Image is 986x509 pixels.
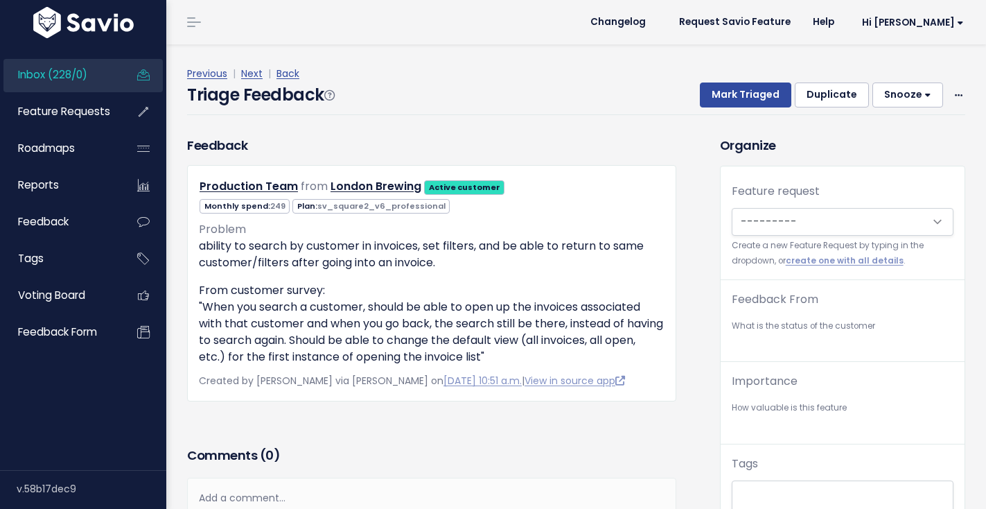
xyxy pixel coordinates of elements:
[18,104,110,119] span: Feature Requests
[276,67,299,80] a: Back
[187,446,676,465] h3: Comments ( )
[18,214,69,229] span: Feedback
[3,169,115,201] a: Reports
[525,374,625,388] a: View in source app
[590,17,646,27] span: Changelog
[301,178,328,194] span: from
[199,282,664,365] p: From customer survey: "When you search a customer, should be able to open up the invoices associa...
[18,141,75,155] span: Roadmaps
[3,132,115,164] a: Roadmaps
[265,67,274,80] span: |
[429,182,500,193] strong: Active customer
[668,12,802,33] a: Request Savio Feature
[3,59,115,91] a: Inbox (228/0)
[30,7,137,38] img: logo-white.9d6f32f41409.svg
[18,325,97,339] span: Feedback form
[845,12,975,33] a: Hi [PERSON_NAME]
[700,83,791,107] button: Mark Triaged
[230,67,238,80] span: |
[862,17,964,28] span: Hi [PERSON_NAME]
[3,243,115,275] a: Tags
[786,255,904,266] a: create one with all details
[241,67,263,80] a: Next
[17,471,166,507] div: v.58b17dec9
[187,67,227,80] a: Previous
[18,251,44,266] span: Tags
[317,200,446,212] span: sv_square2_v6_professional
[18,178,59,192] span: Reports
[443,374,522,388] a: [DATE] 10:51 a.m.
[200,199,290,214] span: Monthly spend:
[732,183,820,200] label: Feature request
[187,136,247,155] h3: Feedback
[795,83,869,107] button: Duplicate
[199,374,625,388] span: Created by [PERSON_NAME] via [PERSON_NAME] on |
[265,447,274,464] span: 0
[872,83,943,107] button: Snooze
[732,401,953,415] small: How valuable is this feature
[3,96,115,128] a: Feature Requests
[732,319,953,334] small: What is the status of the customer
[187,83,334,107] h4: Triage Feedback
[200,178,298,194] a: Production Team
[199,221,246,237] span: Problem
[802,12,845,33] a: Help
[199,238,664,271] p: ability to search by customer in invoices, set filters, and be able to return to same customer/fi...
[18,67,87,82] span: Inbox (228/0)
[270,200,285,212] span: 249
[3,316,115,348] a: Feedback form
[331,178,421,194] a: London Brewing
[3,279,115,311] a: Voting Board
[292,199,450,214] span: Plan:
[3,206,115,238] a: Feedback
[732,373,798,390] label: Importance
[732,456,758,472] label: Tags
[732,239,953,268] small: Create a new Feature Request by typing in the dropdown, or .
[18,288,85,302] span: Voting Board
[732,291,818,308] label: Feedback From
[720,136,965,155] h3: Organize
